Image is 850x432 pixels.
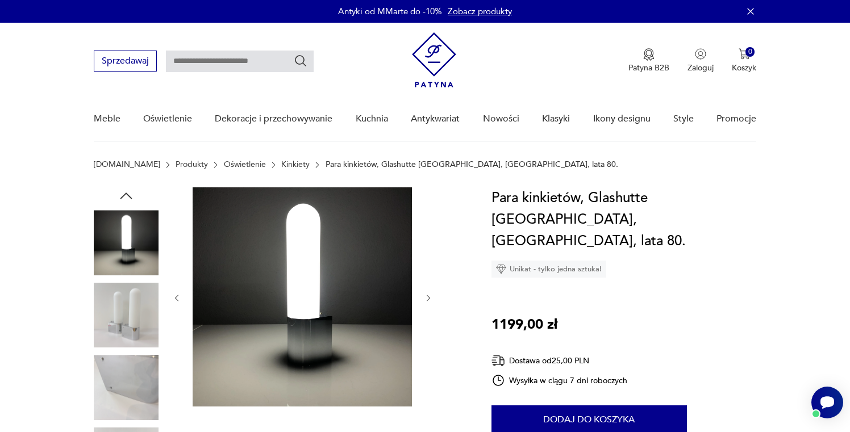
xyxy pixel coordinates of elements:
a: Dekoracje i przechowywanie [215,97,332,141]
a: Antykwariat [411,97,460,141]
button: 0Koszyk [732,48,756,73]
div: Wysyłka w ciągu 7 dni roboczych [491,374,628,387]
a: Meble [94,97,120,141]
a: Oświetlenie [224,160,266,169]
a: Zobacz produkty [448,6,512,17]
a: Oświetlenie [143,97,192,141]
a: Nowości [483,97,519,141]
p: Zaloguj [688,62,714,73]
a: Promocje [716,97,756,141]
button: Zaloguj [688,48,714,73]
p: Patyna B2B [628,62,669,73]
a: Kinkiety [281,160,310,169]
button: Patyna B2B [628,48,669,73]
div: Dostawa od 25,00 PLN [491,354,628,368]
img: Zdjęcie produktu Para kinkietów, Glashutte Limburg, Niemcy, lata 80. [94,355,159,420]
img: Ikonka użytkownika [695,48,706,60]
a: Sprzedawaj [94,58,157,66]
p: Koszyk [732,62,756,73]
a: [DOMAIN_NAME] [94,160,160,169]
iframe: Smartsupp widget button [811,387,843,418]
img: Zdjęcie produktu Para kinkietów, Glashutte Limburg, Niemcy, lata 80. [94,210,159,275]
img: Ikona medalu [643,48,655,61]
img: Zdjęcie produktu Para kinkietów, Glashutte Limburg, Niemcy, lata 80. [94,283,159,347]
a: Ikona medaluPatyna B2B [628,48,669,73]
div: Unikat - tylko jedna sztuka! [491,261,606,278]
button: Sprzedawaj [94,51,157,72]
img: Ikona dostawy [491,354,505,368]
h1: Para kinkietów, Glashutte [GEOGRAPHIC_DATA], [GEOGRAPHIC_DATA], lata 80. [491,187,757,252]
a: Kuchnia [356,97,388,141]
div: 0 [745,47,755,57]
p: Antyki od MMarte do -10% [338,6,442,17]
img: Ikona diamentu [496,264,506,274]
img: Ikona koszyka [739,48,750,60]
p: 1199,00 zł [491,314,557,335]
a: Style [673,97,694,141]
button: Szukaj [294,54,307,68]
a: Produkty [176,160,208,169]
p: Para kinkietów, Glashutte [GEOGRAPHIC_DATA], [GEOGRAPHIC_DATA], lata 80. [326,160,618,169]
a: Klasyki [542,97,570,141]
a: Ikony designu [593,97,651,141]
img: Zdjęcie produktu Para kinkietów, Glashutte Limburg, Niemcy, lata 80. [193,187,412,406]
img: Patyna - sklep z meblami i dekoracjami vintage [412,32,456,87]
